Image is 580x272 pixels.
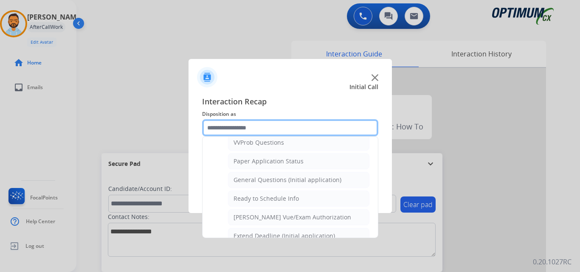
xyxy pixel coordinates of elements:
[349,83,378,91] span: Initial Call
[202,95,378,109] span: Interaction Recap
[202,109,378,119] span: Disposition as
[234,176,341,184] div: General Questions (Initial application)
[234,232,335,240] div: Extend Deadline (Initial application)
[533,257,572,267] p: 0.20.1027RC
[234,213,351,222] div: [PERSON_NAME] Vue/Exam Authorization
[234,138,284,147] div: VVProb Questions
[234,157,304,165] div: Paper Application Status
[197,67,217,87] img: contactIcon
[234,194,299,203] div: Ready to Schedule Info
